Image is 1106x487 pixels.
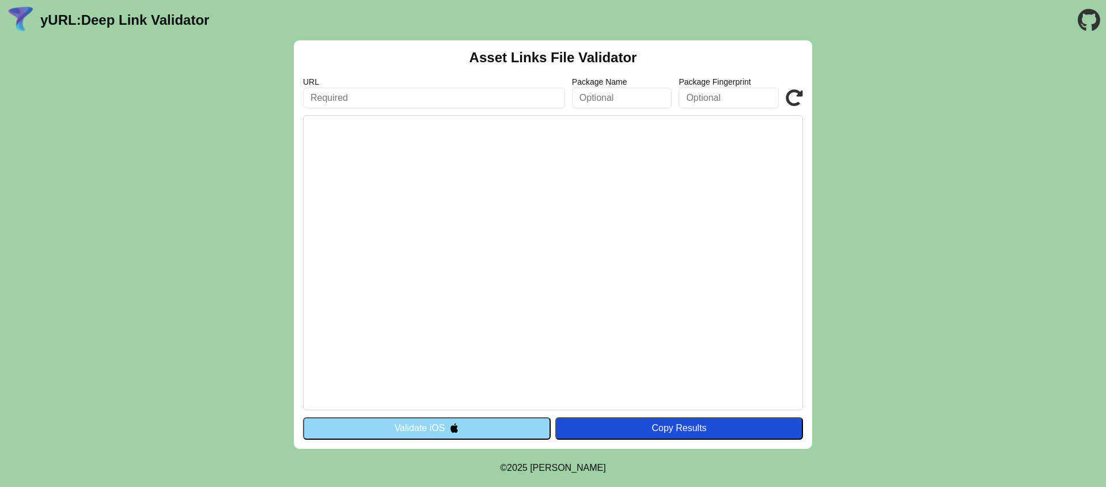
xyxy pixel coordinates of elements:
label: URL [303,77,565,86]
a: yURL:Deep Link Validator [40,12,209,28]
button: Copy Results [555,417,803,439]
span: 2025 [507,463,528,473]
input: Required [303,88,565,108]
a: Michael Ibragimchayev's Personal Site [530,463,606,473]
label: Package Fingerprint [679,77,779,86]
img: appleIcon.svg [449,423,459,433]
button: Validate iOS [303,417,551,439]
h2: Asset Links File Validator [469,50,637,66]
input: Optional [679,88,779,108]
img: yURL Logo [6,5,36,35]
footer: © [500,449,605,487]
input: Optional [572,88,672,108]
label: Package Name [572,77,672,86]
div: Copy Results [561,423,797,433]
